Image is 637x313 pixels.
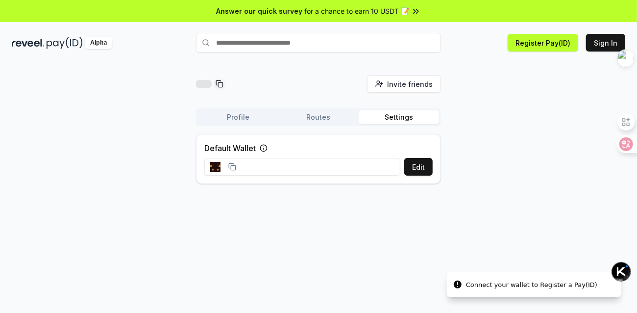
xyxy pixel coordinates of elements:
button: Settings [359,110,439,124]
button: Invite friends [367,75,441,93]
label: Default Wallet [204,142,256,154]
img: pay_id [47,37,83,49]
button: Sign In [586,34,625,52]
button: Routes [278,110,359,124]
button: Edit [404,158,433,176]
button: Profile [198,110,278,124]
button: Register Pay(ID) [508,34,578,52]
span: Answer our quick survey [216,6,302,16]
div: Alpha [85,37,112,49]
span: for a chance to earn 10 USDT 📝 [304,6,409,16]
span: Invite friends [387,79,433,89]
div: Connect your wallet to Register a Pay(ID) [466,280,597,290]
img: reveel_dark [12,37,45,49]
